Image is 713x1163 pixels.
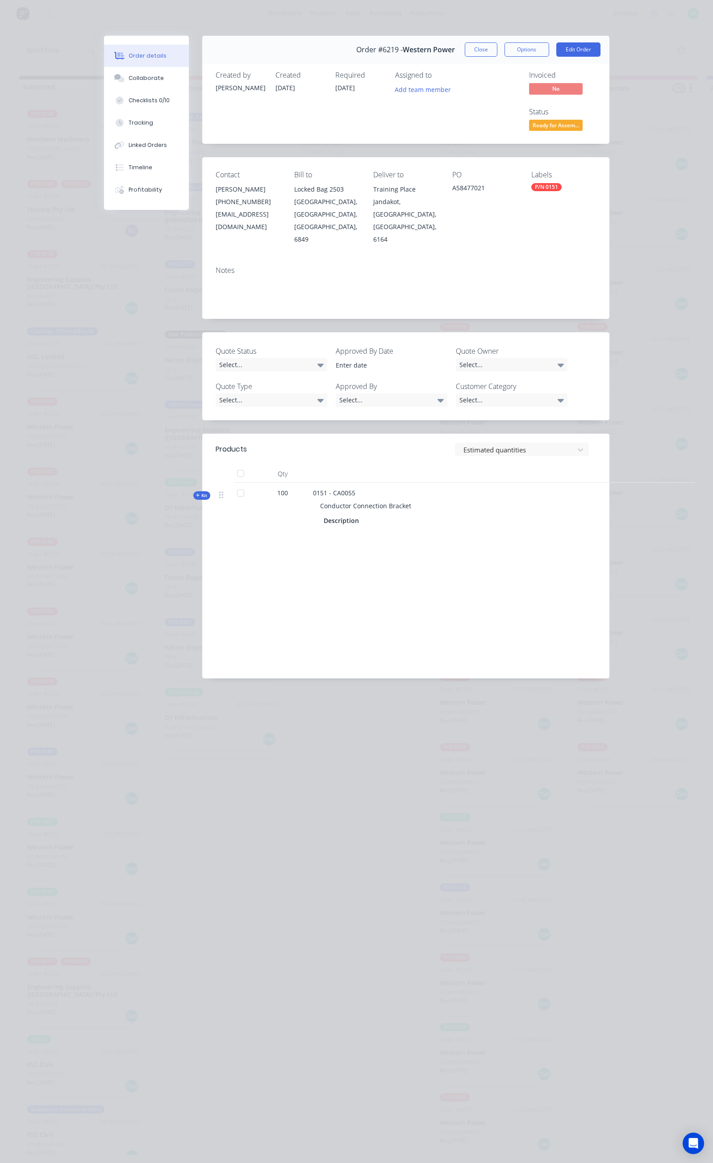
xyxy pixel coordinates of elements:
div: [EMAIL_ADDRESS][DOMAIN_NAME] [216,208,280,233]
div: [PERSON_NAME] [216,183,280,196]
div: Assigned to [395,71,484,79]
span: Western Power [403,46,455,54]
div: P/N 0151 [531,183,562,191]
button: Edit Order [556,42,600,57]
label: Approved By [336,381,447,392]
label: Quote Type [216,381,327,392]
div: Status [529,108,596,116]
div: Training PlaceJandakot, [GEOGRAPHIC_DATA], [GEOGRAPHIC_DATA], 6164 [373,183,438,246]
div: Linked Orders [129,141,167,149]
button: Close [465,42,497,57]
span: [DATE] [275,84,295,92]
div: Order details [129,52,167,60]
label: Quote Status [216,346,327,356]
span: Conductor Connection Bracket [320,502,411,510]
div: Created [275,71,325,79]
div: [PHONE_NUMBER] [216,196,280,208]
span: 100 [277,488,288,498]
div: Select... [216,393,327,407]
button: Linked Orders [104,134,189,156]
div: Products [216,444,247,455]
div: Open Intercom Messenger [683,1133,704,1154]
div: Locked Bag 2503[GEOGRAPHIC_DATA], [GEOGRAPHIC_DATA], [GEOGRAPHIC_DATA], 6849 [294,183,359,246]
div: Contact [216,171,280,179]
span: Ready for Assem... [529,120,583,131]
button: Options [505,42,549,57]
div: PO [452,171,517,179]
button: Timeline [104,156,189,179]
button: Add team member [395,83,456,95]
button: Tracking [104,112,189,134]
button: Ready for Assem... [529,120,583,133]
label: Customer Category [456,381,567,392]
div: Training Place [373,183,438,196]
div: [PERSON_NAME][PHONE_NUMBER][EMAIL_ADDRESS][DOMAIN_NAME] [216,183,280,233]
div: Invoiced [529,71,596,79]
div: Select... [456,393,567,407]
button: Order details [104,45,189,67]
div: Collaborate [129,74,164,82]
div: [GEOGRAPHIC_DATA], [GEOGRAPHIC_DATA], [GEOGRAPHIC_DATA], 6849 [294,196,359,246]
div: Bill to [294,171,359,179]
div: Jandakot, [GEOGRAPHIC_DATA], [GEOGRAPHIC_DATA], 6164 [373,196,438,246]
span: Order #6219 - [356,46,403,54]
span: [DATE] [335,84,355,92]
div: Locked Bag 2503 [294,183,359,196]
label: Quote Owner [456,346,567,356]
button: Add team member [390,83,455,95]
div: Tracking [129,119,153,127]
div: Select... [216,358,327,372]
div: Deliver to [373,171,438,179]
div: Notes [216,266,596,275]
span: Kit [196,492,208,499]
span: 0151 - CA0055 [313,489,355,497]
div: Required [335,71,384,79]
div: Created by [216,71,265,79]
div: Profitability [129,186,162,194]
div: Checklists 0/10 [129,96,170,105]
button: Checklists 0/10 [104,89,189,112]
div: A58477021 [452,183,517,196]
div: Qty [256,465,309,483]
span: No [529,83,583,94]
div: Description [324,514,363,527]
div: [PERSON_NAME] [216,83,265,92]
button: Collaborate [104,67,189,89]
div: Select... [456,358,567,372]
button: Kit [193,491,210,500]
input: Enter date [329,359,441,372]
div: Select... [336,393,447,407]
label: Approved By Date [336,346,447,356]
div: Timeline [129,163,152,172]
div: Labels [531,171,596,179]
button: Profitability [104,179,189,201]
